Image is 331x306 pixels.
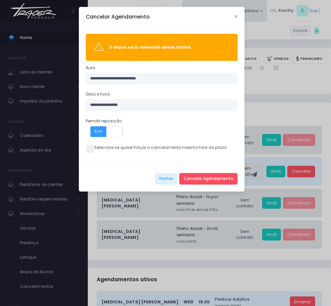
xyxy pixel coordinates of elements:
label: Data e hora [86,91,110,97]
label: Permitir reposição [86,118,122,124]
label: Selecione se quiser forçar o cancelamento mesmo fora do prazo [86,145,227,151]
button: Cancelar Agendamento [179,173,238,185]
span: Não [122,126,139,137]
div: O aluno será removido dessa turma. [109,44,229,50]
h5: Cancelar Agendamento [86,13,149,21]
span: Sim [90,126,107,137]
button: Close [234,15,238,19]
button: Fechar [155,173,177,185]
label: Aula [86,65,95,71]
